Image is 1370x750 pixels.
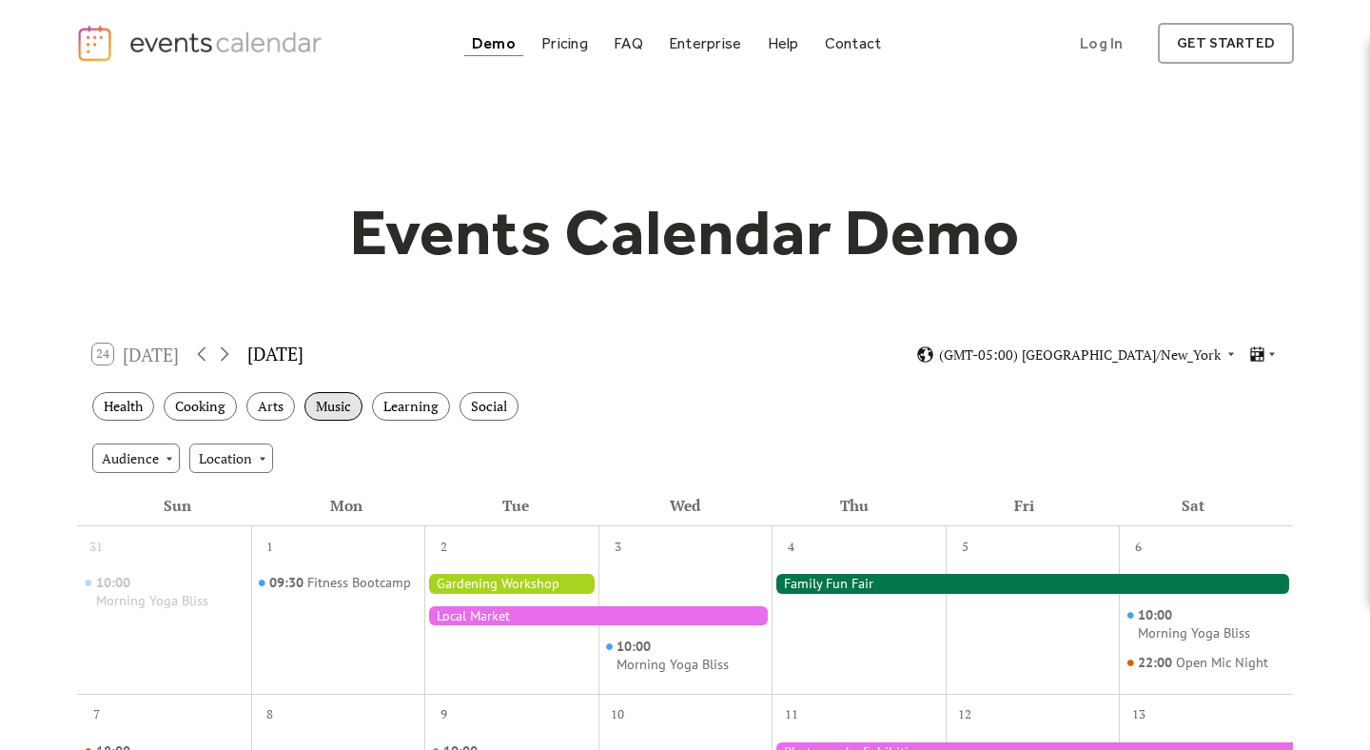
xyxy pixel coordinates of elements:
[825,38,882,49] div: Contact
[661,30,749,56] a: Enterprise
[614,38,643,49] div: FAQ
[464,30,523,56] a: Demo
[768,38,799,49] div: Help
[534,30,596,56] a: Pricing
[320,193,1050,271] h1: Events Calendar Demo
[606,30,651,56] a: FAQ
[1061,23,1142,64] a: Log In
[541,38,588,49] div: Pricing
[669,38,741,49] div: Enterprise
[1158,23,1294,64] a: get started
[760,30,807,56] a: Help
[472,38,516,49] div: Demo
[76,24,327,63] a: home
[817,30,890,56] a: Contact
